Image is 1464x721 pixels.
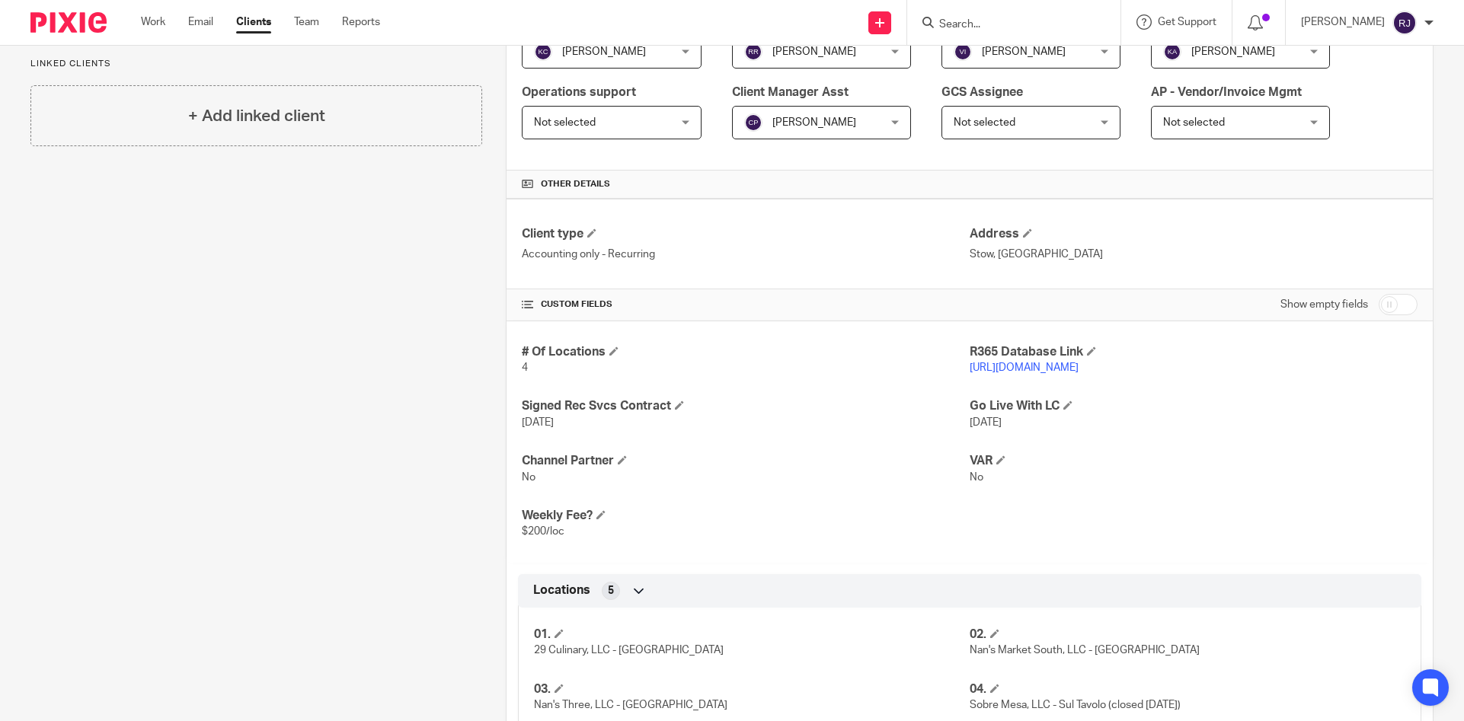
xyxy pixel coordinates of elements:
p: [PERSON_NAME] [1301,14,1385,30]
span: 29 Culinary, LLC - [GEOGRAPHIC_DATA] [534,645,724,656]
a: Clients [236,14,271,30]
h4: 02. [970,627,1405,643]
img: svg%3E [1163,43,1181,61]
h4: 04. [970,681,1405,697]
h4: Address [970,226,1418,242]
img: svg%3E [954,43,972,61]
span: 4 [522,362,528,373]
span: [PERSON_NAME] [982,46,1066,57]
a: Reports [342,14,380,30]
label: Show empty fields [1280,297,1368,312]
p: Stow, [GEOGRAPHIC_DATA] [970,247,1418,262]
h4: Channel Partner [522,453,970,469]
a: Team [294,14,319,30]
span: GCS Assignee [941,86,1023,98]
h4: CUSTOM FIELDS [522,298,970,311]
span: Client Manager Asst [732,86,849,98]
span: [DATE] [970,417,1002,428]
span: [PERSON_NAME] [1191,46,1275,57]
span: Nan's Market South, LLC - [GEOGRAPHIC_DATA] [970,645,1200,656]
span: Other details [541,178,610,190]
h4: R365 Database Link [970,344,1418,360]
a: Email [188,14,213,30]
h4: 03. [534,681,970,697]
span: [PERSON_NAME] [772,46,856,57]
p: Accounting only - Recurring [522,247,970,262]
input: Search [938,18,1075,32]
h4: Go Live With LC [970,398,1418,414]
a: Work [141,14,165,30]
h4: # Of Locations [522,344,970,360]
span: 5 [608,583,614,598]
h4: VAR [970,453,1418,469]
img: svg%3E [744,43,762,61]
h4: Weekly Fee? [522,508,970,524]
span: [PERSON_NAME] [772,117,856,128]
span: Get Support [1158,17,1216,27]
h4: 01. [534,627,970,643]
span: [PERSON_NAME] [562,46,646,57]
img: Pixie [30,12,107,33]
a: [URL][DOMAIN_NAME] [970,362,1079,373]
h4: + Add linked client [188,104,325,128]
span: Not selected [954,117,1015,128]
span: Nan's Three, LLC - [GEOGRAPHIC_DATA] [534,700,727,710]
span: Not selected [534,117,596,128]
img: svg%3E [1392,11,1417,35]
img: svg%3E [534,43,552,61]
span: Sobre Mesa, LLC - Sul Tavolo (closed [DATE]) [970,700,1181,710]
h4: Client type [522,226,970,242]
span: AP - Vendor/Invoice Mgmt [1151,86,1302,98]
h4: Signed Rec Svcs Contract [522,398,970,414]
span: [DATE] [522,417,554,428]
img: svg%3E [744,113,762,132]
p: Linked clients [30,58,482,70]
span: No [522,472,535,483]
span: $200/loc [522,526,564,537]
span: Locations [533,582,590,598]
span: Operations support [522,86,636,98]
span: No [970,472,983,483]
span: Not selected [1163,117,1225,128]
